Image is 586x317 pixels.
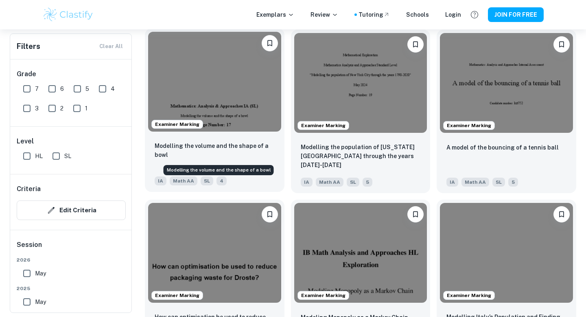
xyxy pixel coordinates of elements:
p: Exemplars [256,10,294,19]
span: SL [492,178,505,187]
a: Examiner MarkingPlease log in to bookmark exemplarsModelling the volume and the shape of a bowl I... [145,30,284,193]
span: 5 [85,84,89,93]
span: 4 [216,176,227,185]
span: Examiner Marking [152,121,203,128]
h6: Level [17,136,126,146]
button: Please log in to bookmark exemplars [407,206,424,222]
span: HL [35,152,43,161]
span: 4 [111,84,115,93]
button: Please log in to bookmark exemplars [407,36,424,53]
span: IA [155,176,166,185]
span: Math AA [461,178,489,187]
span: 3 [35,104,39,113]
span: IA [446,178,458,187]
img: Math AA IA example thumbnail: Modeling Monopoly as a Markov Chain [294,203,427,303]
h6: Filters [17,41,40,52]
a: Examiner MarkingPlease log in to bookmark exemplarsModelling the population of New York City thro... [291,30,431,193]
span: Examiner Marking [152,292,203,299]
button: Please log in to bookmark exemplars [553,36,570,53]
img: Math AA IA example thumbnail: A model of the bouncing of a tennis ball [440,33,573,133]
span: May [35,269,46,278]
span: Math AA [316,178,343,187]
a: Schools [406,10,429,19]
img: Math AA IA example thumbnail: How can optimisation be used to reduce [148,203,281,303]
span: SL [64,152,71,161]
span: 5 [363,178,372,187]
p: A model of the bouncing of a tennis ball [446,143,559,152]
span: Examiner Marking [298,292,349,299]
p: Review [310,10,338,19]
span: SL [347,178,359,187]
span: 7 [35,84,39,93]
h6: Grade [17,69,126,79]
span: Math AA [170,176,197,185]
span: May [35,297,46,306]
a: Login [445,10,461,19]
h6: Criteria [17,184,41,194]
div: Modelling the volume and the shape of a bowl [164,165,274,175]
span: 2026 [17,256,126,264]
button: Please log in to bookmark exemplars [262,35,278,51]
button: Edit Criteria [17,200,126,220]
h6: Session [17,240,126,256]
img: Math AA IA example thumbnail: Modelling Italy’s Population and Finding [440,203,573,303]
p: Modelling the volume and the shape of a bowl [155,141,275,159]
button: Please log in to bookmark exemplars [553,206,570,222]
p: Modelling the population of New York City through the years 1790-2020 [301,143,421,170]
span: SL [201,176,213,185]
button: Help and Feedback [468,8,481,22]
span: 5 [508,178,518,187]
img: Math AA IA example thumbnail: Modelling the population of New York Cit [294,33,427,133]
span: 2025 [17,285,126,292]
button: JOIN FOR FREE [488,7,544,22]
img: Clastify logo [42,7,94,23]
span: Examiner Marking [298,122,349,129]
span: Examiner Marking [444,122,494,129]
img: Math AA IA example thumbnail: Modelling the volume and the shape of a [148,32,281,132]
button: Please log in to bookmark exemplars [262,206,278,222]
span: 6 [60,84,64,93]
span: 1 [85,104,87,113]
span: IA [301,178,313,187]
a: Tutoring [359,10,390,19]
span: 2 [60,104,63,113]
a: Examiner MarkingPlease log in to bookmark exemplarsA model of the bouncing of a tennis ballIAMath... [437,30,576,193]
span: Examiner Marking [444,292,494,299]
